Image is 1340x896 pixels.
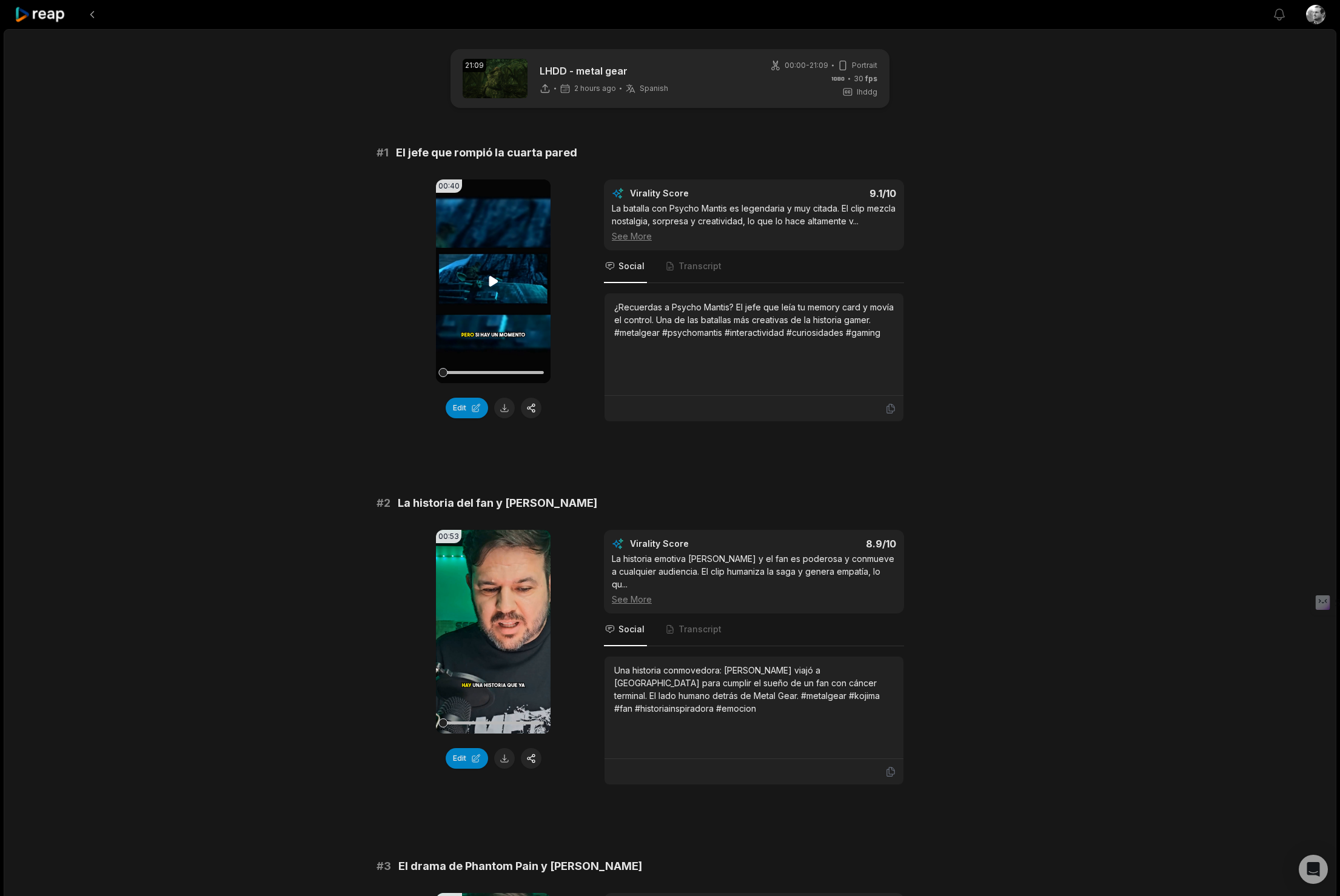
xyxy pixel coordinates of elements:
span: lhddg [857,87,877,98]
video: Your browser does not support mp4 format. [436,530,551,734]
button: Edit [446,748,488,769]
div: ¿Recuerdas a Psycho Mantis? El jefe que leía tu memory card y movía el control. Una de las batall... [614,301,894,339]
div: Una historia conmovedora: [PERSON_NAME] viajó a [GEOGRAPHIC_DATA] para cumplir el sueño de un fan... [614,664,894,715]
button: Edit [446,398,488,418]
span: fps [865,74,877,83]
span: 2 hours ago [574,84,616,93]
span: # 1 [377,144,389,161]
span: La historia del fan y [PERSON_NAME] [398,495,597,512]
nav: Tabs [604,613,904,646]
div: La batalla con Psycho Mantis es legendaria y muy citada. El clip mezcla nostalgia, sorpresa y cre... [612,202,896,242]
div: La historia emotiva [PERSON_NAME] y el fan es poderosa y conmueve a cualquier audiencia. El clip ... [612,552,896,606]
span: Social [618,260,645,272]
span: Spanish [640,84,668,93]
span: 30 [854,73,877,84]
span: Transcript [678,260,722,272]
div: 9.1 /10 [766,187,897,199]
div: 8.9 /10 [766,538,897,550]
div: See More [612,593,896,606]
div: Virality Score [630,538,760,550]
span: Portrait [852,60,877,71]
div: See More [612,230,896,242]
span: El drama de Phantom Pain y [PERSON_NAME] [398,858,642,875]
div: Open Intercom Messenger [1299,855,1328,884]
span: Social [618,623,645,635]
span: El jefe que rompió la cuarta pared [396,144,577,161]
span: # 2 [377,495,390,512]
video: Your browser does not support mp4 format. [436,179,551,383]
span: Transcript [678,623,722,635]
nav: Tabs [604,250,904,283]
span: 00:00 - 21:09 [785,60,828,71]
div: Virality Score [630,187,760,199]
span: # 3 [377,858,391,875]
div: 21:09 [463,59,486,72]
p: LHDD - metal gear [540,64,668,78]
